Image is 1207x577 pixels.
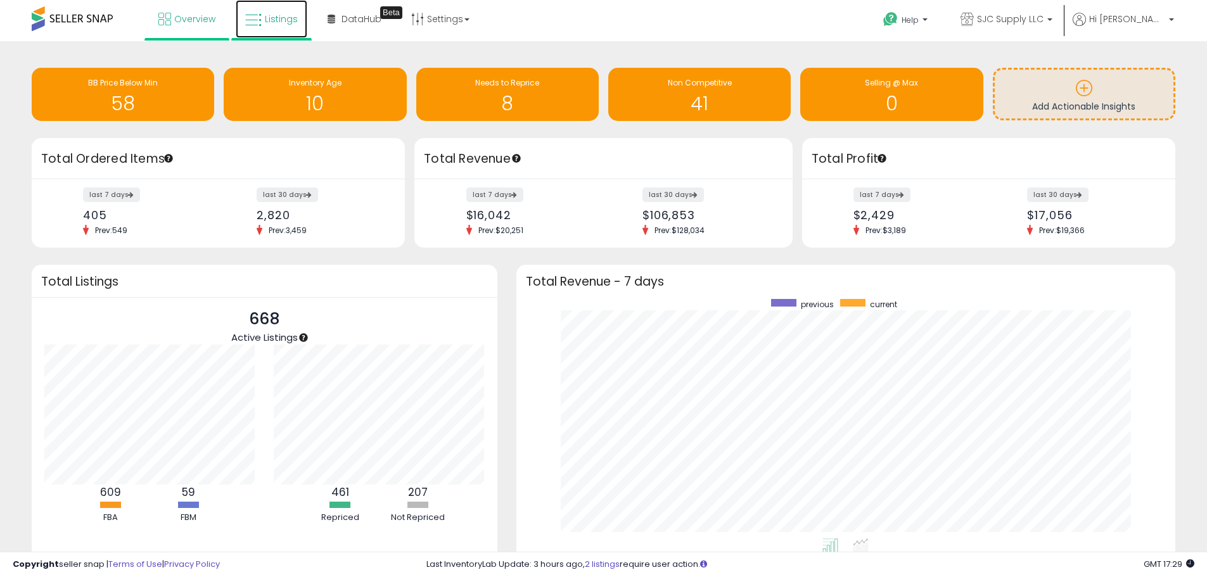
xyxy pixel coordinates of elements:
div: FBM [151,512,227,524]
a: 2 listings [585,558,620,570]
div: Tooltip anchor [298,332,309,343]
span: Hi [PERSON_NAME] [1089,13,1165,25]
h1: 10 [230,93,400,114]
h3: Total Revenue [424,150,783,168]
div: Tooltip anchor [511,153,522,164]
span: SJC Supply LLC [977,13,1044,25]
h1: 8 [423,93,592,114]
div: Tooltip anchor [163,153,174,164]
i: Click here to read more about un-synced listings. [700,560,707,568]
div: FBA [73,512,149,524]
span: Prev: $20,251 [472,225,530,236]
label: last 30 days [642,187,704,202]
span: Prev: $3,189 [859,225,912,236]
a: Add Actionable Insights [995,70,1173,118]
h3: Total Profit [812,150,1166,168]
div: Last InventoryLab Update: 3 hours ago, require user action. [426,559,1194,571]
span: Help [902,15,919,25]
div: $16,042 [466,208,594,222]
span: Listings [265,13,298,25]
label: last 7 days [466,187,523,202]
span: Inventory Age [289,77,342,88]
span: Active Listings [231,331,298,344]
div: $2,429 [853,208,980,222]
div: $106,853 [642,208,770,222]
span: previous [801,299,834,310]
div: seller snap | | [13,559,220,571]
h3: Total Listings [41,277,488,286]
a: Selling @ Max 0 [800,68,983,121]
p: 668 [231,307,298,331]
span: 2025-09-11 17:29 GMT [1144,558,1194,570]
span: Needs to Reprice [475,77,539,88]
h1: 41 [615,93,784,114]
b: 609 [100,485,121,500]
div: Not Repriced [380,512,456,524]
i: Get Help [883,11,898,27]
a: BB Price Below Min 58 [32,68,214,121]
span: current [870,299,897,310]
div: Tooltip anchor [380,6,402,19]
h3: Total Ordered Items [41,150,395,168]
label: last 30 days [1027,187,1089,202]
a: Non Competitive 41 [608,68,791,121]
h1: 0 [807,93,976,114]
div: 2,820 [257,208,383,222]
label: last 7 days [853,187,910,202]
a: Inventory Age 10 [224,68,406,121]
b: 207 [408,485,428,500]
span: Non Competitive [668,77,732,88]
span: DataHub [342,13,381,25]
span: Overview [174,13,215,25]
strong: Copyright [13,558,59,570]
span: Add Actionable Insights [1032,100,1135,113]
label: last 7 days [83,187,140,202]
b: 461 [331,485,349,500]
span: BB Price Below Min [88,77,158,88]
div: 405 [83,208,209,222]
span: Selling @ Max [865,77,918,88]
span: Prev: $128,034 [648,225,711,236]
div: Repriced [302,512,378,524]
h1: 58 [38,93,208,114]
div: $17,056 [1027,208,1153,222]
span: Prev: 3,459 [262,225,313,236]
a: Help [873,2,940,41]
h3: Total Revenue - 7 days [526,277,1166,286]
a: Needs to Reprice 8 [416,68,599,121]
a: Hi [PERSON_NAME] [1073,13,1174,41]
a: Terms of Use [108,558,162,570]
span: Prev: $19,366 [1033,225,1091,236]
label: last 30 days [257,187,318,202]
span: Prev: 549 [89,225,134,236]
div: Tooltip anchor [876,153,888,164]
b: 59 [182,485,195,500]
a: Privacy Policy [164,558,220,570]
